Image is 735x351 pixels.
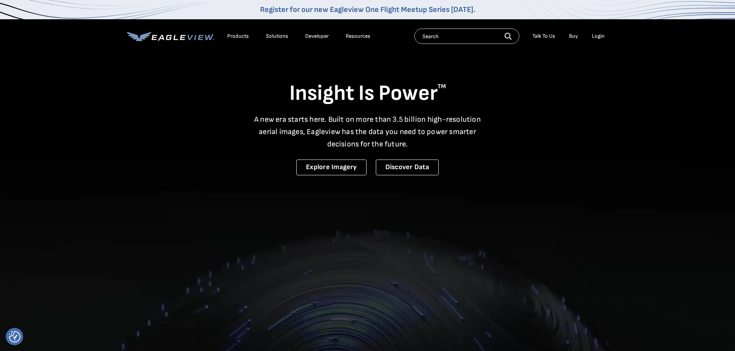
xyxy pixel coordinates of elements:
[266,33,288,40] div: Solutions
[305,33,329,40] a: Developer
[569,33,578,40] a: Buy
[127,80,608,107] h1: Insight Is Power
[9,331,20,343] button: Consent Preferences
[532,33,555,40] div: Talk To Us
[346,33,370,40] div: Resources
[9,331,20,343] img: Revisit consent button
[260,5,475,14] a: Register for our new Eagleview One Flight Meetup Series [DATE].
[227,33,249,40] div: Products
[250,113,486,150] p: A new era starts here. Built on more than 3.5 billion high-resolution aerial images, Eagleview ha...
[296,160,367,175] a: Explore Imagery
[592,33,605,40] div: Login
[376,160,439,175] a: Discover Data
[414,29,519,44] input: Search
[438,83,446,90] sup: TM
